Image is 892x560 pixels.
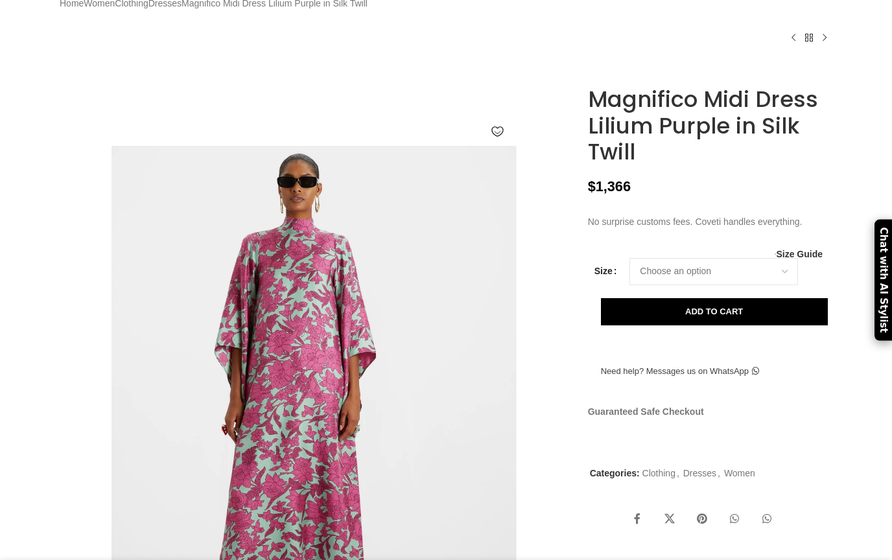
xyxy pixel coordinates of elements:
a: WhatsApp social link [722,506,747,532]
span: , [718,466,720,480]
a: Previous product [786,30,801,45]
span: , [677,466,679,480]
a: Next product [817,30,832,45]
span: Categories: [590,468,640,478]
a: X social link [657,506,683,532]
span: $ [588,178,596,194]
h1: Magnifico Midi Dress Lilium Purple in Silk Twill [588,86,832,165]
a: Dresses [683,468,716,478]
bdi: 1,366 [588,178,631,194]
img: La Double J [588,69,646,76]
a: WhatsApp social link [754,506,780,532]
button: Add to cart [601,298,828,325]
a: Women [724,468,755,478]
a: Pinterest social link [689,506,715,532]
a: Facebook social link [624,506,650,532]
p: No surprise customs fees. Coveti handles everything. [588,215,832,229]
a: Clothing [642,468,675,478]
img: guaranteed-safe-checkout-bordered.j [588,425,813,443]
label: Size [594,264,617,278]
a: Need help? Messages us on WhatsApp [588,358,772,385]
strong: Guaranteed Safe Checkout [588,406,704,417]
